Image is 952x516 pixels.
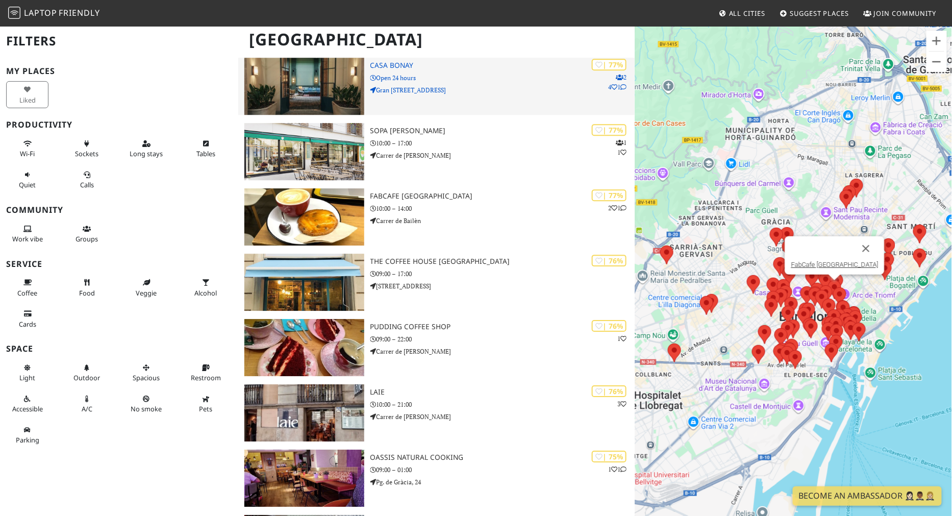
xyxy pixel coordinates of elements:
span: Natural light [19,373,35,382]
h3: Laie [370,388,635,397]
a: FabCafe [GEOGRAPHIC_DATA] [791,261,879,268]
p: Carrer de [PERSON_NAME] [370,347,635,356]
h3: Community [6,205,232,215]
span: Accessible [12,404,43,413]
img: Casa Bonay [244,58,364,115]
h3: Space [6,344,232,354]
button: Parking [6,422,48,449]
span: Spacious [133,373,160,382]
span: Pet friendly [199,404,213,413]
p: 2 4 1 [608,72,627,92]
a: FabCafe Barcelona | 77% 21 FabCafe [GEOGRAPHIC_DATA] 10:00 – 14:00 Carrer de Bailèn [238,188,635,245]
button: Long stays [125,135,167,162]
button: A/C [66,390,108,417]
h3: Service [6,259,232,269]
div: | 76% [592,385,627,397]
button: No smoke [125,390,167,417]
p: Gran [STREET_ADDRESS] [370,85,635,95]
p: 1 1 [616,138,627,157]
p: 10:00 – 14:00 [370,204,635,213]
a: Laie | 76% 3 Laie 10:00 – 21:00 Carrer de [PERSON_NAME] [238,384,635,441]
span: Power sockets [75,149,98,158]
button: Accessible [6,390,48,417]
span: Stable Wi-Fi [20,149,35,158]
button: Light [6,359,48,386]
span: Work-friendly tables [196,149,215,158]
h3: FabCafe [GEOGRAPHIC_DATA] [370,192,635,201]
button: Calls [66,166,108,193]
span: Laptop [24,7,57,18]
button: Wi-Fi [6,135,48,162]
button: Alcohol [185,274,227,301]
span: Outdoor area [73,373,100,382]
button: Work vibe [6,220,48,248]
a: LaptopFriendly LaptopFriendly [8,5,100,22]
a: Suggest Places [776,4,854,22]
img: Oassis Natural Cooking [244,450,364,507]
button: Cards [6,305,48,332]
button: Zoom in [926,31,947,51]
div: | 75% [592,451,627,462]
span: Restroom [191,373,221,382]
span: People working [12,234,43,243]
span: Parking [16,435,39,445]
h1: [GEOGRAPHIC_DATA] [241,26,633,54]
h3: My Places [6,66,232,76]
span: Quiet [19,180,36,189]
span: Join Community [874,9,937,18]
h3: Pudding Coffee Shop [370,323,635,331]
span: Group tables [76,234,98,243]
h3: Oassis Natural Cooking [370,453,635,462]
p: 10:00 – 17:00 [370,138,635,148]
span: Long stays [130,149,163,158]
p: 09:00 – 22:00 [370,334,635,344]
a: Oassis Natural Cooking | 75% 11 Oassis Natural Cooking 09:00 – 01:00 Pg. de Gràcia, 24 [238,450,635,507]
button: Sockets [66,135,108,162]
a: The Coffee House Barcelona | 76% The Coffee House [GEOGRAPHIC_DATA] 09:00 – 17:00 [STREET_ADDRESS] [238,254,635,311]
p: Pg. de Gràcia, 24 [370,477,635,487]
h3: Productivity [6,120,232,130]
button: Veggie [125,274,167,301]
img: FabCafe Barcelona [244,188,364,245]
button: Restroom [185,359,227,386]
span: Friendly [59,7,99,18]
p: 1 [617,334,627,343]
button: Zoom out [926,52,947,72]
h3: The Coffee House [GEOGRAPHIC_DATA] [370,257,635,266]
p: Carrer de [PERSON_NAME] [370,151,635,160]
a: Pudding Coffee Shop | 76% 1 Pudding Coffee Shop 09:00 – 22:00 Carrer de [PERSON_NAME] [238,319,635,376]
a: Sopa Roc Boronat | 77% 11 Sopa [PERSON_NAME] 10:00 – 17:00 Carrer de [PERSON_NAME] [238,123,635,180]
img: Pudding Coffee Shop [244,319,364,376]
span: Alcohol [195,288,217,298]
div: | 77% [592,189,627,201]
img: LaptopFriendly [8,7,20,19]
div: | 77% [592,124,627,136]
img: Sopa Roc Boronat [244,123,364,180]
button: Food [66,274,108,301]
img: Laie [244,384,364,441]
span: All Cities [729,9,765,18]
button: Tables [185,135,227,162]
span: Food [79,288,95,298]
span: Coffee [17,288,37,298]
p: 09:00 – 17:00 [370,269,635,279]
p: Carrer de [PERSON_NAME] [370,412,635,422]
span: Air conditioned [82,404,92,413]
p: 2 1 [608,203,627,213]
span: Smoke free [131,404,162,413]
a: Join Community [860,4,941,22]
button: Pets [185,390,227,417]
button: Spacious [125,359,167,386]
button: Groups [66,220,108,248]
h3: Sopa [PERSON_NAME] [370,127,635,135]
button: Outdoor [66,359,108,386]
p: [STREET_ADDRESS] [370,281,635,291]
p: Carrer de Bailèn [370,216,635,226]
span: Veggie [136,288,157,298]
span: Suggest Places [790,9,849,18]
div: | 76% [592,320,627,332]
p: Open 24 hours [370,73,635,83]
button: Coffee [6,274,48,301]
span: Video/audio calls [80,180,94,189]
button: Quiet [6,166,48,193]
